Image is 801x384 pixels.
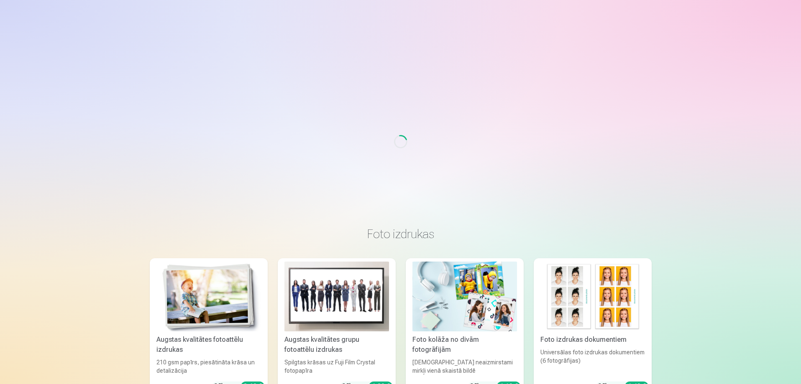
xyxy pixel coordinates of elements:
div: Augstas kvalitātes fotoattēlu izdrukas [153,335,264,355]
div: Foto kolāža no divām fotogrāfijām [409,335,520,355]
div: [DEMOGRAPHIC_DATA] neaizmirstami mirkļi vienā skaistā bildē [409,358,520,375]
img: Foto izdrukas dokumentiem [540,262,645,331]
img: Augstas kvalitātes grupu fotoattēlu izdrukas [284,262,389,331]
h3: Foto izdrukas [156,226,645,242]
div: Spilgtas krāsas uz Fuji Film Crystal fotopapīra [281,358,392,375]
div: 210 gsm papīrs, piesātināta krāsa un detalizācija [153,358,264,375]
div: Foto izdrukas dokumentiem [537,335,648,345]
div: Augstas kvalitātes grupu fotoattēlu izdrukas [281,335,392,355]
div: Universālas foto izdrukas dokumentiem (6 fotogrāfijas) [537,348,648,375]
img: Foto kolāža no divām fotogrāfijām [412,262,517,331]
img: Augstas kvalitātes fotoattēlu izdrukas [156,262,261,331]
